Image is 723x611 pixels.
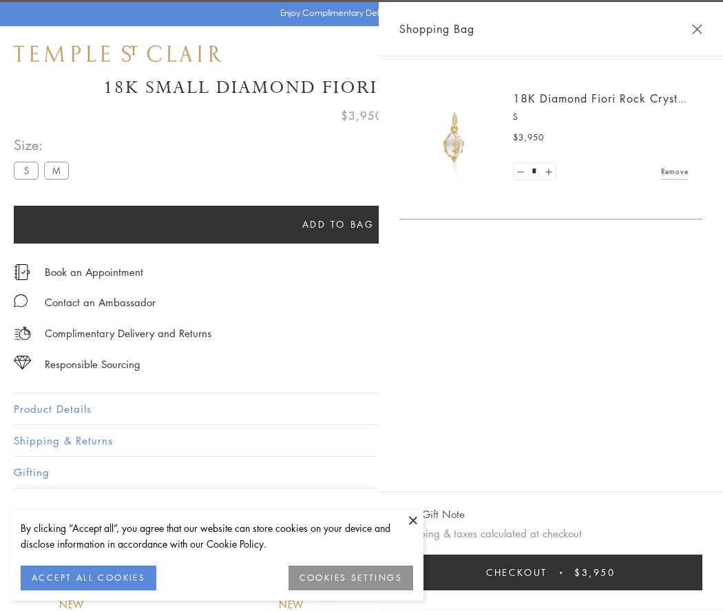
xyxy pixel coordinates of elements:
span: $3,950 [574,565,616,580]
a: Book an Appointment [45,264,143,279]
p: S [513,110,689,124]
label: M [44,162,69,179]
img: icon_appointment.svg [14,264,30,280]
span: $3,950 [341,107,383,125]
button: Add to bag [14,206,662,244]
a: Set quantity to 2 [541,163,555,180]
p: Complimentary Delivery and Returns [45,325,211,342]
span: Checkout [486,565,547,580]
span: Add to bag [302,217,375,232]
button: Close Shopping Bag [692,24,702,34]
button: Gifting [14,457,709,488]
a: Remove [661,164,689,179]
button: Shipping & Returns [14,425,709,456]
button: Checkout $3,950 [399,555,702,590]
button: ACCEPT ALL COOKIES [21,566,156,590]
div: Responsible Sourcing [45,356,140,373]
img: MessageIcon-01_2.svg [14,294,28,308]
span: Shopping Bag [399,20,474,38]
img: icon_sourcing.svg [14,356,31,369]
button: COOKIES SETTINGS [289,566,413,590]
img: P51889-E11FIORI [413,96,496,179]
button: Add Gift Note [399,506,465,523]
label: S [14,162,39,179]
div: Contact an Ambassador [45,294,156,311]
div: By clicking “Accept all”, you agree that our website can store cookies on your device and disclos... [21,520,413,552]
p: Shipping & taxes calculated at checkout [399,525,702,542]
span: Size: [14,133,74,156]
button: Product Details [14,394,709,425]
img: icon_delivery.svg [14,325,31,342]
img: Temple St. Clair [14,45,222,62]
p: Enjoy Complimentary Delivery & Returns [280,6,437,20]
a: Set quantity to 0 [514,163,527,180]
h1: 18K Small Diamond Fiori Rock Crystal Amulet [14,76,709,100]
span: $3,950 [513,131,544,144]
